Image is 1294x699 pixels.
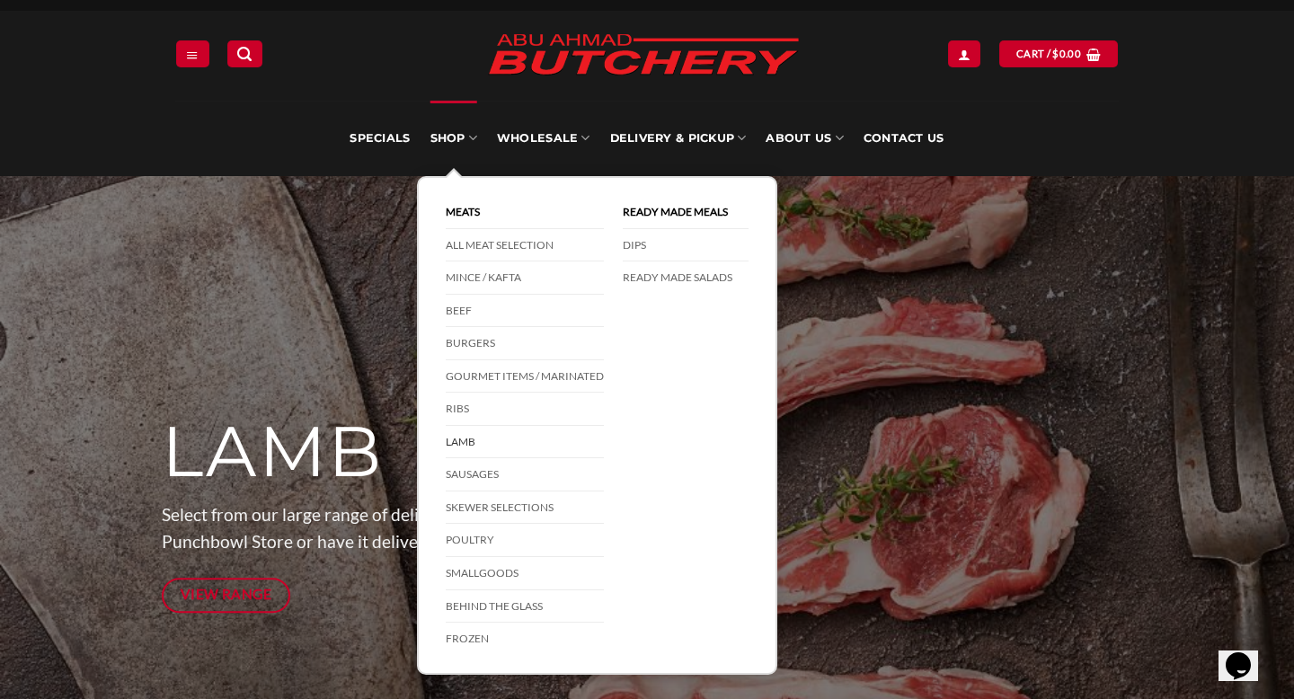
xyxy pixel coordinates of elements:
[446,590,604,624] a: Behind The Glass
[623,196,749,229] a: Ready Made Meals
[610,101,747,176] a: Delivery & Pickup
[176,40,208,66] a: Menu
[1016,46,1081,62] span: Cart /
[623,261,749,294] a: Ready Made Salads
[162,504,742,553] span: Select from our large range of delicious Order online & collect from our Punchbowl Store or have ...
[1052,48,1081,59] bdi: 0.00
[446,524,604,557] a: Poultry
[350,101,410,176] a: Specials
[446,557,604,590] a: Smallgoods
[446,229,604,262] a: All Meat Selection
[446,327,604,360] a: Burgers
[162,409,384,495] span: LAMB
[446,393,604,426] a: Ribs
[1219,627,1276,681] iframe: chat widget
[497,101,590,176] a: Wholesale
[430,101,477,176] a: SHOP
[181,583,272,606] span: View Range
[446,458,604,491] a: Sausages
[623,229,749,262] a: DIPS
[162,578,290,613] a: View Range
[999,40,1118,66] a: View cart
[948,40,980,66] a: Login
[766,101,843,176] a: About Us
[1052,46,1059,62] span: $
[864,101,944,176] a: Contact Us
[446,196,604,229] a: Meats
[473,22,814,90] img: Abu Ahmad Butchery
[446,491,604,525] a: Skewer Selections
[446,426,604,459] a: Lamb
[446,623,604,655] a: Frozen
[446,295,604,328] a: Beef
[227,40,261,66] a: Search
[446,360,604,394] a: Gourmet Items / Marinated
[446,261,604,295] a: Mince / Kafta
